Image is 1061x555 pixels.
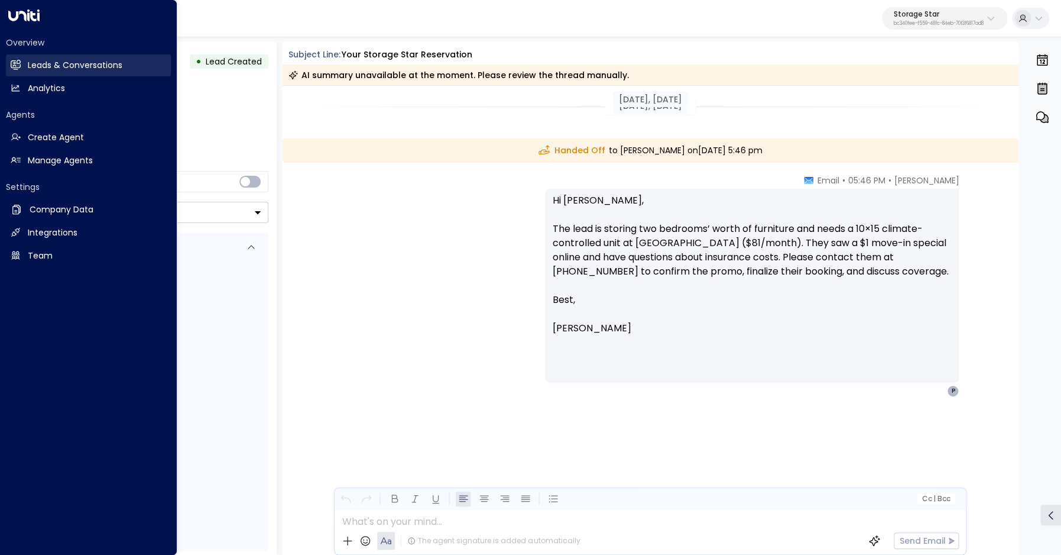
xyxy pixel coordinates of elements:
div: P [947,385,959,397]
h2: Integrations [28,227,77,239]
h2: Analytics [28,82,65,95]
div: Your Storage Star Reservation [342,49,472,61]
h2: Create Agent [28,131,84,144]
button: Redo [359,492,374,506]
div: • [196,51,202,72]
a: Leads & Conversations [6,54,171,76]
span: Handed Off [538,144,605,157]
span: Best, [552,293,575,307]
span: 05:46 PM [848,175,885,186]
p: Hi [PERSON_NAME], The lead is storing two bedrooms’ worth of furniture and needs a 10×15 climate-... [552,193,952,293]
h2: Company Data [30,204,93,216]
a: Integrations [6,222,171,244]
button: Cc|Bcc [917,493,955,505]
a: Create Agent [6,127,171,149]
span: • [842,175,845,186]
a: Company Data [6,199,171,221]
div: [DATE], [DATE] [613,92,688,107]
div: The agent signature is added automatically [407,535,580,546]
img: 120_headshot.jpg [963,175,987,198]
span: Cc Bcc [922,495,950,503]
p: bc340fee-f559-48fc-84eb-70f3f6817ad8 [894,21,984,26]
h2: Overview [6,37,171,49]
h2: Leads & Conversations [28,59,122,72]
span: [PERSON_NAME] [552,321,631,335]
h2: Settings [6,181,171,193]
span: Subject Line: [288,49,340,60]
h2: Agents [6,109,171,121]
span: | [933,495,936,503]
span: • [888,175,891,186]
span: [PERSON_NAME] [894,175,959,186]
a: Team [6,245,171,267]
p: Storage Star [894,11,984,18]
a: Analytics [6,78,171,99]
button: Undo [338,492,353,506]
a: Manage Agents [6,150,171,172]
h2: Team [28,250,53,262]
h2: Manage Agents [28,154,93,167]
div: to [PERSON_NAME] on [DATE] 5:46 pm [283,138,1019,163]
div: AI summary unavailable at the moment. Please review the thread manually. [288,69,629,81]
span: Email [817,175,839,186]
span: Lead Created [206,56,262,67]
button: Storage Starbc340fee-f559-48fc-84eb-70f3f6817ad8 [882,7,1007,30]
